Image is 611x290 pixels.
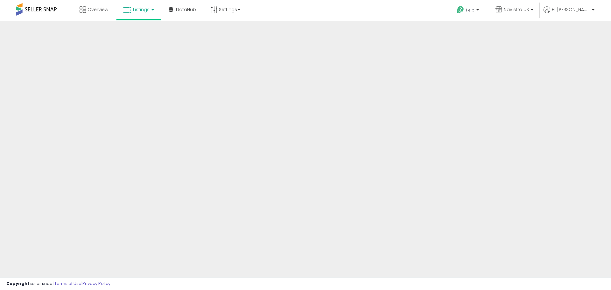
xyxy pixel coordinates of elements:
span: Help [466,7,474,13]
a: Terms of Use [54,280,81,286]
span: DataHub [176,6,196,13]
a: Help [452,1,485,21]
div: seller snap | | [6,281,110,287]
a: Hi [PERSON_NAME] [544,6,594,21]
span: Listings [133,6,150,13]
a: Privacy Policy [82,280,110,286]
strong: Copyright [6,280,30,286]
span: Overview [88,6,108,13]
span: Navistro US [504,6,529,13]
span: Hi [PERSON_NAME] [552,6,590,13]
i: Get Help [456,6,464,14]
